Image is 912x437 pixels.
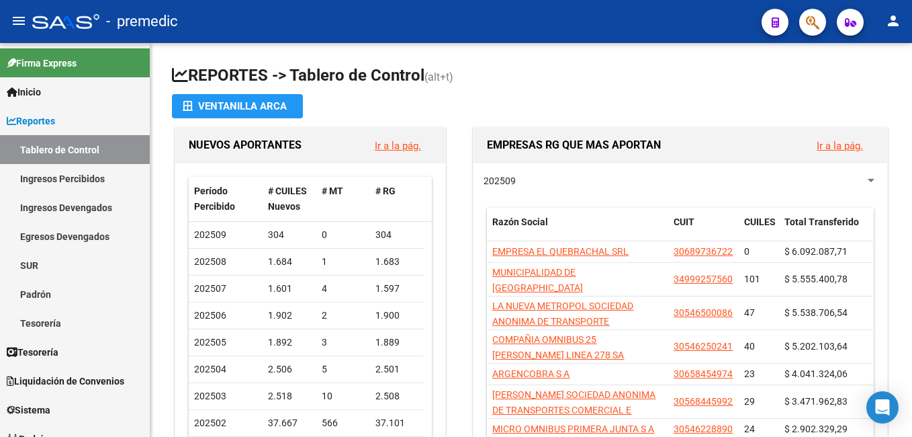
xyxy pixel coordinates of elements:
datatable-header-cell: # MT [316,177,370,221]
div: 1.597 [375,281,418,296]
div: 4 [322,281,365,296]
datatable-header-cell: CUILES [739,208,779,252]
mat-icon: person [885,13,901,29]
div: 1.892 [268,335,311,350]
span: Liquidación de Convenios [7,374,124,389]
span: [PERSON_NAME] SOCIEDAD ANONIMA DE TRANSPORTES COMERCIAL E INDUSTRIAL [492,389,655,431]
div: 566 [322,415,365,431]
div: 10 [322,389,365,404]
div: 37.101 [375,415,418,431]
span: 202503 [194,391,226,401]
span: 30546228890 [674,424,733,434]
div: 1.889 [375,335,418,350]
span: LA NUEVA METROPOL SOCIEDAD ANONIMA DE TRANSPORTE AUTOMOTOR COMERCIAL E [GEOGRAPHIC_DATA] [492,301,633,357]
span: EMPRESA EL QUEBRACHAL SRL [492,246,629,257]
span: 202505 [194,337,226,348]
span: NUEVOS APORTANTES [189,138,302,151]
datatable-header-cell: # RG [370,177,424,221]
div: 1 [322,254,365,270]
div: 2.508 [375,389,418,404]
button: Ventanilla ARCA [172,94,303,118]
div: 2.506 [268,362,311,377]
span: EMPRESAS RG QUE MAS APORTAN [487,138,661,151]
div: 304 [375,227,418,243]
span: 202508 [194,256,226,267]
a: Ir a la pág. [817,140,863,152]
span: MUNICIPALIDAD DE [GEOGRAPHIC_DATA] [492,267,583,293]
span: 30689736722 [674,246,733,257]
span: CUIT [674,216,694,227]
span: $ 4.041.324,06 [784,368,848,379]
datatable-header-cell: Período Percibido [189,177,263,221]
div: 2 [322,308,365,323]
span: Tesorería [7,345,58,360]
mat-icon: menu [11,13,27,29]
span: 23 [744,368,755,379]
span: Inicio [7,85,41,100]
span: 30546250241 [674,341,733,352]
div: 1.601 [268,281,311,296]
span: - premedic [106,7,178,36]
span: $ 5.202.103,64 [784,341,848,352]
span: 30568445992 [674,396,733,407]
span: 30546500086 [674,307,733,318]
div: 0 [322,227,365,243]
span: (alt+t) [424,71,453,83]
div: 1.684 [268,254,311,270]
div: 1.902 [268,308,311,323]
span: 34999257560 [674,274,733,284]
span: $ 3.471.962,83 [784,396,848,407]
span: 29 [744,396,755,407]
span: 101 [744,274,760,284]
span: 0 [744,246,749,257]
span: Reportes [7,114,55,128]
div: 3 [322,335,365,350]
button: Ir a la pág. [364,133,432,158]
span: CUILES [744,216,776,227]
div: 2.518 [268,389,311,404]
span: 202509 [484,175,516,186]
span: 202504 [194,364,226,374]
span: $ 2.902.329,29 [784,424,848,434]
span: MICRO OMNIBUS PRIMERA JUNTA S A [492,424,654,434]
span: Razón Social [492,216,548,227]
datatable-header-cell: CUIT [668,208,739,252]
span: 202502 [194,418,226,428]
span: $ 6.092.087,71 [784,246,848,257]
datatable-header-cell: Razón Social [487,208,668,252]
span: 202506 [194,310,226,321]
span: 24 [744,424,755,434]
div: 5 [322,362,365,377]
span: ARGENCOBRA S A [492,368,569,379]
span: # RG [375,186,396,196]
span: Sistema [7,403,50,418]
span: 202509 [194,229,226,240]
span: COMPAÑIA OMNIBUS 25 [PERSON_NAME] LINEA 278 SA [492,334,624,360]
div: 37.667 [268,415,311,431]
span: 30658454974 [674,368,733,379]
span: # MT [322,186,343,196]
span: $ 5.555.400,78 [784,274,848,284]
div: Ventanilla ARCA [183,94,292,118]
div: 2.501 [375,362,418,377]
a: Ir a la pág. [375,140,421,152]
div: Open Intercom Messenger [866,391,899,424]
span: # CUILES Nuevos [268,186,307,212]
span: Total Transferido [784,216,859,227]
datatable-header-cell: # CUILES Nuevos [263,177,316,221]
span: 47 [744,307,755,318]
div: 1.683 [375,254,418,270]
button: Ir a la pág. [806,133,874,158]
span: $ 5.538.706,54 [784,307,848,318]
div: 1.900 [375,308,418,323]
h1: REPORTES -> Tablero de Control [172,65,891,88]
div: 304 [268,227,311,243]
span: Firma Express [7,56,77,71]
span: 40 [744,341,755,352]
span: 202507 [194,283,226,294]
span: Período Percibido [194,186,235,212]
datatable-header-cell: Total Transferido [779,208,873,252]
